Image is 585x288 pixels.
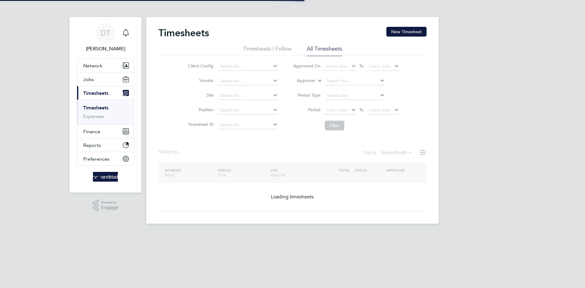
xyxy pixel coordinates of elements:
div: Status [363,149,414,157]
button: Preferences [77,152,134,165]
span: Select date [326,107,348,113]
h2: Timesheets [158,27,209,39]
nav: Main navigation [69,17,141,193]
span: Daniel Tisseyre [77,45,134,52]
label: Approver [288,78,315,84]
span: To [357,62,365,70]
li: Timesheets I Follow [243,45,292,56]
span: Select date [326,63,348,69]
input: Search for... [218,91,278,100]
button: Filter [325,121,344,130]
a: Expenses [83,113,104,119]
span: Finance [83,129,100,134]
span: To [357,106,365,114]
a: Timesheets [83,105,108,111]
input: Search for... [218,106,278,115]
span: Reports [83,142,101,148]
li: All Timesheets [307,45,342,56]
input: Search for... [218,77,278,85]
input: Search for... [218,62,278,71]
input: Search for... [218,121,278,129]
span: Engage [101,205,118,210]
span: DT [101,29,110,37]
span: Select date [369,63,391,69]
button: New Timesheet [386,27,427,37]
span: ... [177,149,181,155]
a: Go to home page [77,172,134,182]
label: Vendor [186,78,214,83]
label: Period Type [293,92,321,98]
label: Approved On [293,63,321,69]
label: Site [186,92,214,98]
span: 0 [404,150,407,156]
span: Powered by [101,200,118,205]
div: Timesheets [77,100,134,124]
a: DT[PERSON_NAME] [77,23,134,52]
label: Timesheet ID [186,122,214,127]
div: Showing [158,149,182,155]
button: Timesheets [77,86,134,100]
button: Reports [77,138,134,152]
span: Network [83,63,102,69]
input: Search for... [325,77,385,85]
img: randstad-logo-retina.png [93,172,118,182]
label: Submitted [381,150,413,156]
button: Jobs [77,73,134,86]
span: Preferences [83,156,109,162]
span: Timesheets [83,90,108,96]
label: Period [293,107,321,112]
span: Select date [369,107,391,113]
input: Select one [325,91,385,100]
button: Finance [77,125,134,138]
button: Network [77,59,134,72]
span: Jobs [83,76,94,82]
label: Position [186,107,214,112]
label: Client Config [186,63,214,69]
a: Powered byEngage [93,200,119,212]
